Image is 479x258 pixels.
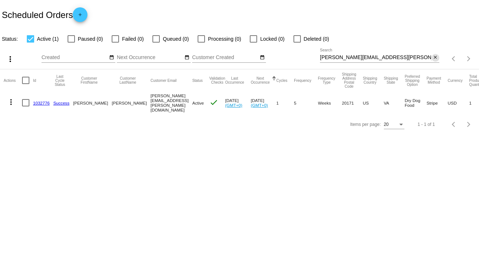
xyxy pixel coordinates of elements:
[73,76,105,84] button: Change sorting for CustomerFirstName
[363,91,384,114] mat-cell: US
[350,122,381,127] div: Items per page:
[53,101,69,105] a: Success
[225,91,251,114] mat-cell: [DATE]
[78,34,103,43] span: Paused (0)
[426,91,447,114] mat-cell: Stripe
[192,101,204,105] span: Active
[432,54,439,62] button: Clear
[276,78,287,83] button: Change sorting for Cycles
[7,98,15,106] mat-icon: more_vert
[447,51,461,66] button: Previous page
[163,34,189,43] span: Queued (0)
[209,98,218,107] mat-icon: check
[73,91,112,114] mat-cell: [PERSON_NAME]
[342,72,356,88] button: Change sorting for ShippingPostcode
[384,122,389,127] span: 20
[151,78,177,83] button: Change sorting for CustomerEmail
[448,91,469,114] mat-cell: USD
[318,76,335,84] button: Change sorting for FrequencyType
[260,34,284,43] span: Locked (0)
[2,36,18,42] span: Status:
[33,78,36,83] button: Change sorting for Id
[384,76,398,84] button: Change sorting for ShippingState
[251,103,268,108] a: (GMT+0)
[260,55,265,61] mat-icon: date_range
[276,91,294,114] mat-cell: 1
[426,76,441,84] button: Change sorting for PaymentMethod.Type
[405,91,427,114] mat-cell: Dry Dog Food
[363,76,377,84] button: Change sorting for ShippingCountry
[37,34,59,43] span: Active (1)
[4,69,22,91] mat-header-cell: Actions
[225,103,242,108] a: (GMT+0)
[320,55,432,61] input: Search
[461,51,476,66] button: Next page
[461,117,476,132] button: Next page
[109,55,114,61] mat-icon: date_range
[208,34,241,43] span: Processing (0)
[318,91,342,114] mat-cell: Weeks
[251,91,277,114] mat-cell: [DATE]
[112,76,144,84] button: Change sorting for CustomerLastName
[433,55,438,61] mat-icon: close
[418,122,435,127] div: 1 - 1 of 1
[251,76,270,84] button: Change sorting for NextOccurrenceUtc
[2,7,87,22] h2: Scheduled Orders
[384,91,405,114] mat-cell: VA
[33,101,50,105] a: 1032776
[294,78,311,83] button: Change sorting for Frequency
[448,78,463,83] button: Change sorting for CurrencyIso
[304,34,329,43] span: Deleted (0)
[184,55,190,61] mat-icon: date_range
[53,75,66,87] button: Change sorting for LastProcessingCycleId
[192,55,258,61] input: Customer Created
[6,55,15,63] mat-icon: more_vert
[112,91,150,114] mat-cell: [PERSON_NAME]
[42,55,108,61] input: Created
[209,69,225,91] mat-header-cell: Validation Checks
[447,117,461,132] button: Previous page
[405,75,420,87] button: Change sorting for PreferredShippingOption
[225,76,244,84] button: Change sorting for LastOccurrenceUtc
[342,91,363,114] mat-cell: 20171
[294,91,318,114] mat-cell: 5
[76,12,84,21] mat-icon: add
[384,122,404,127] mat-select: Items per page:
[122,34,144,43] span: Failed (0)
[151,91,192,114] mat-cell: [PERSON_NAME][EMAIL_ADDRESS][PERSON_NAME][DOMAIN_NAME]
[117,55,183,61] input: Next Occurrence
[192,78,202,83] button: Change sorting for Status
